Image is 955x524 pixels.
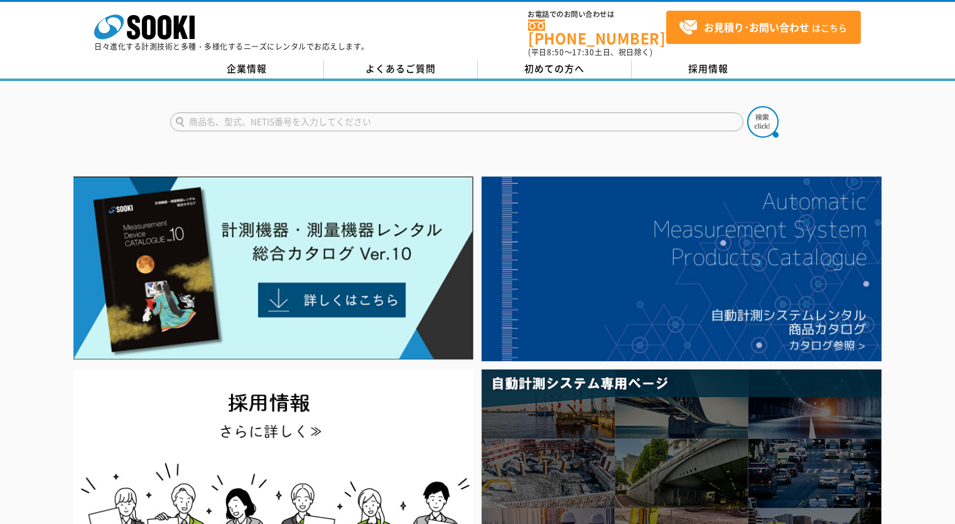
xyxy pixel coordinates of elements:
span: お電話でのお問い合わせは [528,11,666,18]
span: 17:30 [572,46,595,58]
img: Catalog Ver10 [73,177,473,360]
img: btn_search.png [747,106,779,138]
a: [PHONE_NUMBER] [528,19,666,45]
span: はこちら [679,18,847,37]
p: 日々進化する計測技術と多種・多様化するニーズにレンタルでお応えします。 [94,43,369,50]
strong: お見積り･お問い合わせ [704,19,809,35]
a: よくあるご質問 [324,60,478,79]
a: 採用情報 [632,60,785,79]
a: 初めての方へ [478,60,632,79]
span: 8:50 [547,46,564,58]
input: 商品名、型式、NETIS番号を入力してください [170,112,743,131]
img: 自動計測システムカタログ [482,177,882,361]
span: 初めての方へ [524,62,585,75]
a: 企業情報 [170,60,324,79]
span: (平日 ～ 土日、祝日除く) [528,46,652,58]
a: お見積り･お問い合わせはこちら [666,11,861,44]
